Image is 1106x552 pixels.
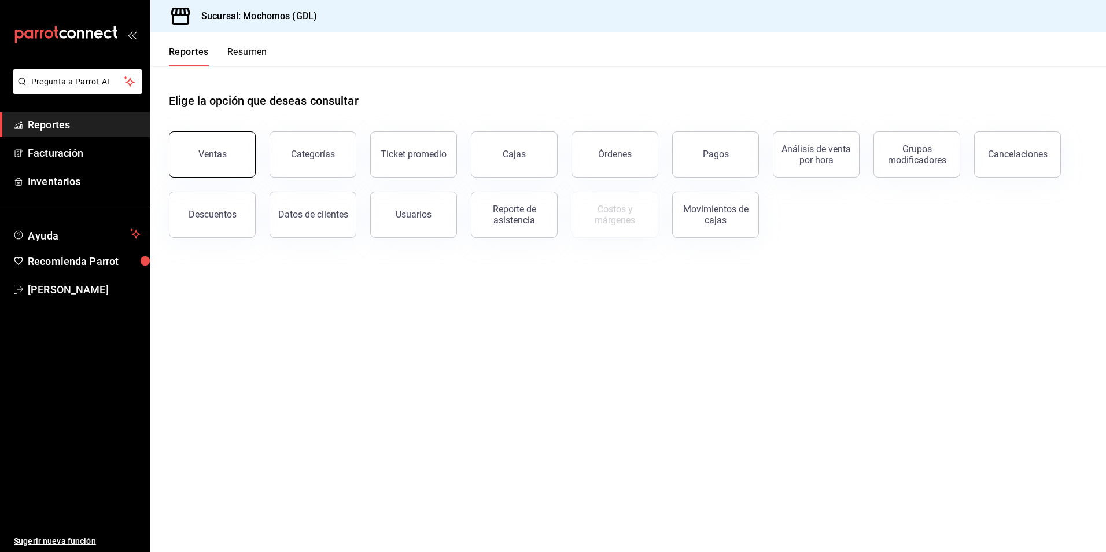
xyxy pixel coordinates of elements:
[8,84,142,96] a: Pregunta a Parrot AI
[598,149,632,160] div: Órdenes
[572,192,658,238] button: Contrata inventarios para ver este reporte
[192,9,317,23] h3: Sucursal: Mochomos (GDL)
[169,92,359,109] h1: Elige la opción que deseas consultar
[278,209,348,220] div: Datos de clientes
[227,46,267,66] button: Resumen
[270,131,356,178] button: Categorías
[169,131,256,178] button: Ventas
[471,192,558,238] button: Reporte de asistencia
[471,131,558,178] a: Cajas
[780,143,852,165] div: Análisis de venta por hora
[478,204,550,226] div: Reporte de asistencia
[672,131,759,178] button: Pagos
[703,149,729,160] div: Pagos
[370,192,457,238] button: Usuarios
[28,145,141,161] span: Facturación
[572,131,658,178] button: Órdenes
[503,148,526,161] div: Cajas
[680,204,751,226] div: Movimientos de cajas
[773,131,860,178] button: Análisis de venta por hora
[189,209,237,220] div: Descuentos
[28,227,126,241] span: Ayuda
[28,174,141,189] span: Inventarios
[28,253,141,269] span: Recomienda Parrot
[881,143,953,165] div: Grupos modificadores
[672,192,759,238] button: Movimientos de cajas
[579,204,651,226] div: Costos y márgenes
[974,131,1061,178] button: Cancelaciones
[31,76,124,88] span: Pregunta a Parrot AI
[14,535,141,547] span: Sugerir nueva función
[291,149,335,160] div: Categorías
[270,192,356,238] button: Datos de clientes
[169,46,209,66] button: Reportes
[988,149,1048,160] div: Cancelaciones
[28,282,141,297] span: [PERSON_NAME]
[169,192,256,238] button: Descuentos
[28,117,141,133] span: Reportes
[381,149,447,160] div: Ticket promedio
[169,46,267,66] div: navigation tabs
[873,131,960,178] button: Grupos modificadores
[127,30,137,39] button: open_drawer_menu
[13,69,142,94] button: Pregunta a Parrot AI
[396,209,432,220] div: Usuarios
[198,149,227,160] div: Ventas
[370,131,457,178] button: Ticket promedio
